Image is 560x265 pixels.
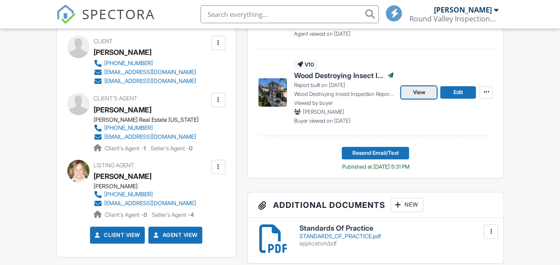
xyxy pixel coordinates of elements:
div: [PERSON_NAME] [433,5,491,14]
div: Round Valley Inspections LLC [409,14,498,23]
span: Client's Agent - [105,211,148,218]
span: Listing Agent [94,162,134,169]
div: [EMAIL_ADDRESS][DOMAIN_NAME] [104,133,196,141]
div: [EMAIL_ADDRESS][DOMAIN_NAME] [104,69,196,76]
strong: 0 [189,145,192,152]
span: Seller's Agent - [151,145,192,152]
strong: 0 [143,211,147,218]
div: [PHONE_NUMBER] [104,124,153,132]
div: New [391,198,423,212]
a: Agent View [151,231,197,240]
div: [EMAIL_ADDRESS][DOMAIN_NAME] [104,78,196,85]
span: SPECTORA [82,4,155,23]
a: [EMAIL_ADDRESS][DOMAIN_NAME] [94,132,196,141]
a: [PERSON_NAME] [94,170,151,183]
input: Search everything... [200,5,379,23]
span: Client's Agent [94,95,137,102]
img: The Best Home Inspection Software - Spectora [56,4,76,24]
h6: Standards Of Practice [299,224,493,232]
a: Client View [93,231,140,240]
div: [PHONE_NUMBER] [104,60,153,67]
span: Client [94,38,113,45]
span: Client's Agent - [105,145,147,152]
a: [PHONE_NUMBER] [94,124,196,132]
span: Seller's Agent - [152,211,194,218]
h3: Additional Documents [248,192,504,218]
div: [EMAIL_ADDRESS][DOMAIN_NAME] [104,200,196,207]
a: [PHONE_NUMBER] [94,59,196,68]
a: [EMAIL_ADDRESS][DOMAIN_NAME] [94,199,196,208]
a: [PERSON_NAME] [94,103,151,116]
a: SPECTORA [56,12,155,31]
a: [EMAIL_ADDRESS][DOMAIN_NAME] [94,77,196,86]
div: [PERSON_NAME] Real Estate [US_STATE] [94,116,203,124]
div: [PHONE_NUMBER] [104,191,153,198]
strong: 4 [190,211,194,218]
a: [PHONE_NUMBER] [94,190,196,199]
div: application/pdf [299,240,493,247]
a: [EMAIL_ADDRESS][DOMAIN_NAME] [94,68,196,77]
a: Standards Of Practice STANDARDS_OF_PRACTICE.pdf application/pdf [299,224,493,247]
strong: 1 [143,145,146,152]
div: [PERSON_NAME] [94,46,151,59]
div: STANDARDS_OF_PRACTICE.pdf [299,233,493,240]
div: [PERSON_NAME] [94,183,203,190]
